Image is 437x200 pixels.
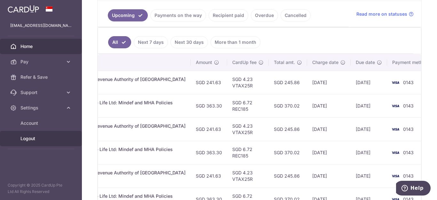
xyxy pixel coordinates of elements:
span: Support [20,89,63,96]
a: Recipient paid [209,9,248,21]
span: Amount [196,59,212,66]
img: Bank Card [389,125,402,133]
td: SGD 4.23 VTAX25R [227,71,269,94]
img: Bank Card [389,79,402,86]
div: Income Tax. Inland Revenue Authority of [GEOGRAPHIC_DATA] [53,170,186,176]
td: SGD 370.02 [269,141,307,164]
p: S7836524B [53,83,186,89]
span: 0143 [403,103,414,108]
img: Bank Card [389,172,402,180]
span: Logout [20,135,63,142]
a: Next 30 days [171,36,208,48]
a: Cancelled [281,9,311,21]
span: Settings [20,105,63,111]
span: 0143 [403,173,414,179]
a: Read more on statuses [356,11,414,17]
td: SGD 241.63 [191,164,227,188]
img: CardUp [8,5,39,13]
td: SGD 6.72 REC185 [227,94,269,117]
span: 0143 [403,150,414,155]
span: Account [20,120,63,126]
a: Next 7 days [134,36,168,48]
td: [DATE] [307,117,351,141]
td: SGD 241.63 [191,117,227,141]
p: S7836524B [53,176,186,182]
td: SGD 245.86 [269,164,307,188]
div: Income Tax. Inland Revenue Authority of [GEOGRAPHIC_DATA] [53,76,186,83]
td: SGD 241.63 [191,71,227,94]
span: Total amt. [274,59,295,66]
td: [DATE] [351,141,387,164]
span: Pay [20,59,63,65]
div: Insurance. Singapore Life Ltd: Mindef and MHA Policies [53,193,186,199]
td: [DATE] [351,117,387,141]
span: 0143 [403,126,414,132]
td: [DATE] [351,164,387,188]
td: SGD 4.23 VTAX25R [227,164,269,188]
td: SGD 363.30 [191,141,227,164]
p: S7836524B [53,106,186,112]
div: Insurance. Singapore Life Ltd: Mindef and MHA Policies [53,146,186,153]
iframe: Opens a widget where you can find more information [396,181,431,197]
p: S7836524B [53,129,186,136]
div: Insurance. Singapore Life Ltd: Mindef and MHA Policies [53,100,186,106]
td: [DATE] [307,141,351,164]
div: Income Tax. Inland Revenue Authority of [GEOGRAPHIC_DATA] [53,123,186,129]
p: [EMAIL_ADDRESS][DOMAIN_NAME] [10,22,72,29]
span: 0143 [403,80,414,85]
span: CardUp fee [232,59,257,66]
span: Home [20,43,63,50]
td: [DATE] [307,71,351,94]
th: Payment method [387,54,436,71]
a: Overdue [251,9,278,21]
td: [DATE] [307,94,351,117]
span: Due date [356,59,375,66]
td: SGD 245.86 [269,117,307,141]
img: Bank Card [389,102,402,110]
a: All [108,36,131,48]
td: SGD 363.30 [191,94,227,117]
a: Payments on the way [150,9,206,21]
p: S7836524B [53,153,186,159]
td: SGD 6.72 REC185 [227,141,269,164]
span: Read more on statuses [356,11,407,17]
td: SGD 245.86 [269,71,307,94]
td: [DATE] [351,71,387,94]
td: [DATE] [307,164,351,188]
span: Refer & Save [20,74,63,80]
a: More than 1 month [211,36,260,48]
td: SGD 4.23 VTAX25R [227,117,269,141]
a: Upcoming [108,9,148,21]
td: [DATE] [351,94,387,117]
td: SGD 370.02 [269,94,307,117]
img: Bank Card [389,149,402,156]
th: Payment details [48,54,191,71]
span: Charge date [312,59,338,66]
